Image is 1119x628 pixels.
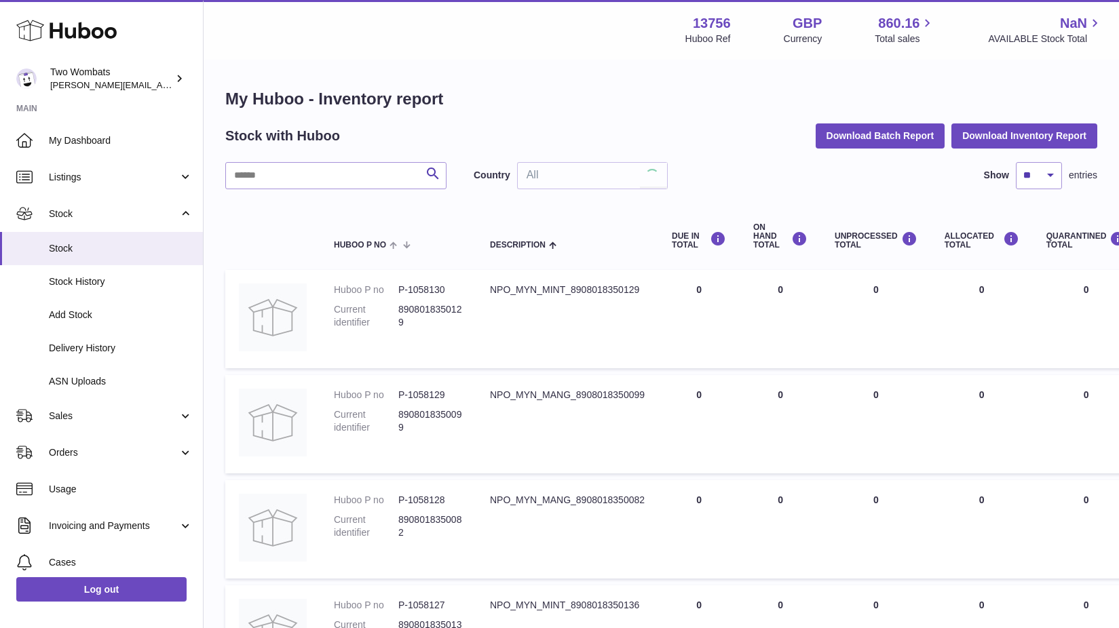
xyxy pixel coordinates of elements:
td: 0 [931,480,1033,578]
span: Usage [49,483,193,496]
span: Invoicing and Payments [49,519,178,532]
span: Add Stock [49,309,193,321]
dt: Huboo P no [334,599,398,612]
div: Huboo Ref [685,33,731,45]
img: product image [239,283,307,351]
div: ALLOCATED Total [945,231,1019,250]
td: 0 [658,480,740,578]
span: Stock History [49,275,193,288]
label: Country [474,169,510,182]
dt: Current identifier [334,513,398,539]
span: Orders [49,446,178,459]
span: Delivery History [49,342,193,355]
div: Currency [784,33,822,45]
td: 0 [658,375,740,473]
td: 0 [931,375,1033,473]
h1: My Huboo - Inventory report [225,88,1097,110]
a: 860.16 Total sales [875,14,935,45]
span: 0 [1084,284,1089,295]
span: 0 [1084,494,1089,505]
span: Cases [49,556,193,569]
td: 0 [821,375,931,473]
div: DUE IN TOTAL [672,231,726,250]
span: 0 [1084,600,1089,610]
td: 0 [931,270,1033,368]
span: Huboo P no [334,241,386,250]
td: 0 [740,270,821,368]
td: 0 [821,270,931,368]
span: Listings [49,171,178,184]
dd: P-1058129 [398,389,463,401]
div: Two Wombats [50,66,172,92]
strong: GBP [793,14,822,33]
span: Stock [49,242,193,255]
button: Download Batch Report [816,123,945,148]
dd: 8908018350099 [398,408,463,434]
img: adam.randall@twowombats.com [16,68,37,89]
span: 860.16 [878,14,919,33]
span: entries [1069,169,1097,182]
img: product image [239,494,307,562]
dd: P-1058128 [398,494,463,507]
span: 0 [1084,389,1089,400]
dd: 8908018350082 [398,513,463,539]
span: ASN Uploads [49,375,193,388]
span: Stock [49,208,178,220]
div: NPO_MYN_MANG_8908018350099 [490,389,645,401]
div: ON HAND Total [753,223,808,250]
span: NaN [1060,14,1087,33]
td: 0 [658,270,740,368]
h2: Stock with Huboo [225,127,340,145]
span: My Dashboard [49,134,193,147]
a: Log out [16,577,187,602]
span: Description [490,241,546,250]
img: product image [239,389,307,456]
div: NPO_MYN_MANG_8908018350082 [490,494,645,507]
div: UNPROCESSED Total [835,231,917,250]
div: NPO_MYN_MINT_8908018350136 [490,599,645,612]
strong: 13756 [693,14,731,33]
dd: P-1058130 [398,283,463,296]
span: AVAILABLE Stock Total [988,33,1103,45]
div: NPO_MYN_MINT_8908018350129 [490,283,645,296]
dt: Huboo P no [334,494,398,507]
span: [PERSON_NAME][EMAIL_ADDRESS][PERSON_NAME][DOMAIN_NAME] [50,79,345,90]
label: Show [984,169,1009,182]
dt: Current identifier [334,303,398,329]
td: 0 [740,480,821,578]
td: 0 [740,375,821,473]
dt: Current identifier [334,408,398,434]
td: 0 [821,480,931,578]
span: Total sales [875,33,935,45]
dt: Huboo P no [334,389,398,401]
span: Sales [49,410,178,423]
dd: P-1058127 [398,599,463,612]
dd: 8908018350129 [398,303,463,329]
button: Download Inventory Report [951,123,1097,148]
a: NaN AVAILABLE Stock Total [988,14,1103,45]
dt: Huboo P no [334,283,398,296]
